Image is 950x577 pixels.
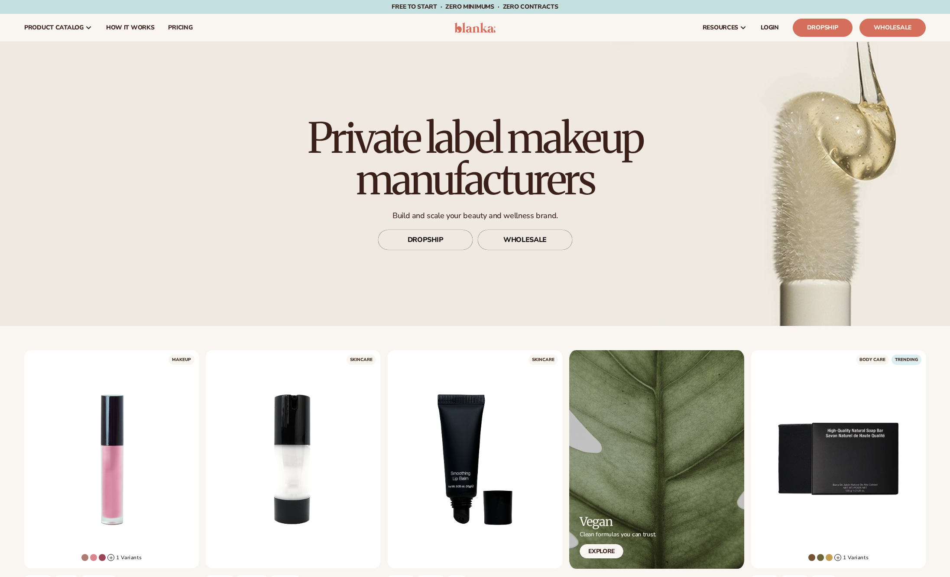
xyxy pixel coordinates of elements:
[754,14,786,42] a: LOGIN
[168,24,192,31] span: pricing
[580,531,656,538] p: Clean formulas you can trust.
[696,14,754,42] a: resources
[282,117,668,200] h1: Private label makeup manufacturers
[378,230,473,251] a: DROPSHIP
[161,14,199,42] a: pricing
[454,23,496,33] img: logo
[477,230,573,251] a: WHOLESALE
[106,24,155,31] span: How It Works
[580,544,623,558] a: Explore
[580,515,656,529] h2: Vegan
[793,19,853,37] a: Dropship
[17,14,99,42] a: product catalog
[24,24,84,31] span: product catalog
[761,24,779,31] span: LOGIN
[282,211,668,221] p: Build and scale your beauty and wellness brand.
[859,19,926,37] a: Wholesale
[392,3,558,11] span: Free to start · ZERO minimums · ZERO contracts
[703,24,738,31] span: resources
[99,14,162,42] a: How It Works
